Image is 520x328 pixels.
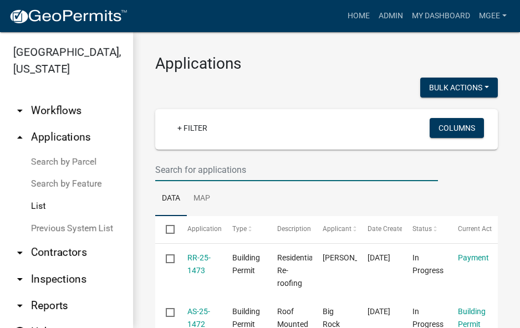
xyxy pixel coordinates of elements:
[368,307,390,316] span: 08/11/2025
[267,216,312,243] datatable-header-cell: Description
[13,299,27,312] i: arrow_drop_down
[412,225,432,233] span: Status
[277,225,311,233] span: Description
[13,246,27,259] i: arrow_drop_down
[323,225,351,233] span: Applicant
[368,225,406,233] span: Date Created
[169,118,216,138] a: + Filter
[232,225,247,233] span: Type
[155,216,176,243] datatable-header-cell: Select
[155,158,438,181] input: Search for applications
[155,54,498,73] h3: Applications
[407,6,475,27] a: My Dashboard
[357,216,402,243] datatable-header-cell: Date Created
[447,216,492,243] datatable-header-cell: Current Activity
[402,216,447,243] datatable-header-cell: Status
[412,253,443,275] span: In Progress
[187,253,211,275] a: RR-25-1473
[343,6,374,27] a: Home
[475,6,511,27] a: mgee
[13,273,27,286] i: arrow_drop_down
[430,118,484,138] button: Columns
[323,253,382,262] span: Tim
[458,225,504,233] span: Current Activity
[312,216,357,243] datatable-header-cell: Applicant
[176,216,221,243] datatable-header-cell: Application Number
[155,181,187,217] a: Data
[368,253,390,262] span: 08/12/2025
[420,78,498,98] button: Bulk Actions
[187,225,248,233] span: Application Number
[13,131,27,144] i: arrow_drop_up
[458,253,489,262] a: Payment
[374,6,407,27] a: Admin
[277,253,315,288] span: Residential Re-roofing
[13,104,27,117] i: arrow_drop_down
[222,216,267,243] datatable-header-cell: Type
[187,181,217,217] a: Map
[232,253,260,275] span: Building Permit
